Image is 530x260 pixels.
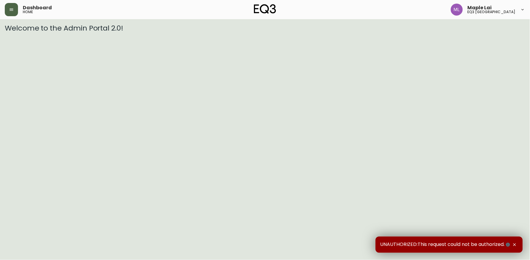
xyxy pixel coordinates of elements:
[23,10,33,14] h5: home
[5,24,525,32] h3: Welcome to the Admin Portal 2.0!
[380,241,511,248] span: UNAUTHORIZED:This request could not be authorized.
[451,4,463,16] img: 61e28cffcf8cc9f4e300d877dd684943
[468,5,492,10] span: Maple Lai
[468,10,516,14] h5: eq3 [GEOGRAPHIC_DATA]
[254,4,276,14] img: logo
[23,5,52,10] span: Dashboard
